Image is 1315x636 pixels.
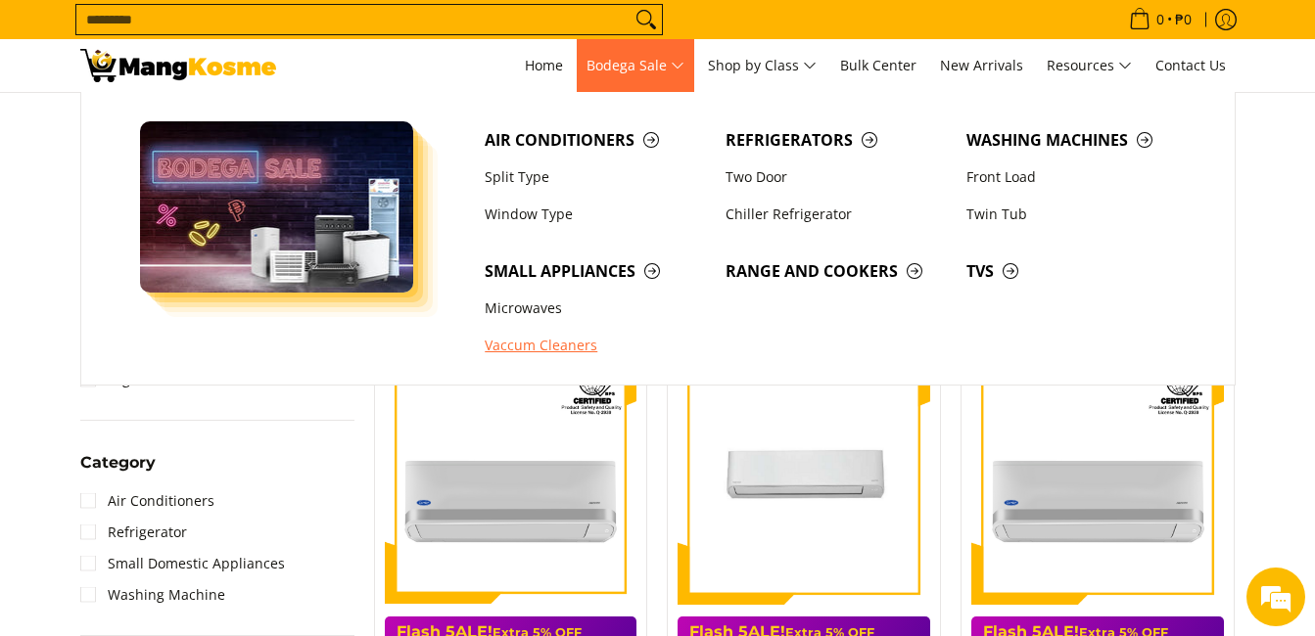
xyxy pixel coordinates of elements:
span: ₱0 [1172,13,1195,26]
span: Category [80,455,156,471]
a: Small Domestic Appliances [80,548,285,579]
span: New Arrivals [940,56,1023,74]
a: Front Load [957,159,1198,196]
a: Twin Tub [957,196,1198,233]
a: Vaccum Cleaners [475,328,716,365]
span: Air Conditioners [485,128,706,153]
a: TVs [957,252,1198,290]
img: Carrier 1.00 HP XPower Gold 3 Split-Type Inverter Air Conditioner (Class A) [971,352,1224,605]
textarea: Type your message and hit 'Enter' [10,427,373,495]
span: Range and Cookers [726,259,947,284]
a: Bodega Sale [577,39,694,92]
span: Refrigerators [726,128,947,153]
span: Resources [1047,54,1132,78]
a: Shop by Class [698,39,826,92]
a: New Arrivals [930,39,1033,92]
a: Air Conditioners [475,121,716,159]
div: Minimize live chat window [321,10,368,57]
a: Resources [1037,39,1142,92]
span: Washing Machines [966,128,1188,153]
span: • [1123,9,1198,30]
span: Contact Us [1155,56,1226,74]
img: Bodega Sale [140,121,414,293]
span: 0 [1153,13,1167,26]
a: Refrigerator [80,517,187,548]
img: Carrier 1.50 HP XPower Gold 3 Split-Type Inverter Air Conditioner (Class A) [385,352,637,605]
img: BREAKING NEWS: Flash 5ale! August 15-17, 2025 l Mang Kosme [80,49,276,82]
a: Refrigerators [716,121,957,159]
a: Two Door [716,159,957,196]
a: Washing Machine [80,579,225,611]
span: Bulk Center [840,56,916,74]
a: Contact Us [1146,39,1236,92]
span: Small Appliances [485,259,706,284]
button: Search [631,5,662,34]
a: Small Appliances [475,252,716,290]
span: TVs [966,259,1188,284]
a: Air Conditioners [80,485,214,517]
span: We're online! [114,193,270,390]
span: Home [525,56,563,74]
a: Range and Cookers [716,252,957,290]
a: Split Type [475,159,716,196]
span: Bodega Sale [587,54,684,78]
div: Chat with us now [102,110,329,135]
a: Home [515,39,573,92]
nav: Main Menu [296,39,1236,92]
a: Microwaves [475,290,716,327]
img: Toshiba 1 HP New Model Split-Type Inverter Air Conditioner (Class A) [678,352,930,605]
span: Shop by Class [708,54,817,78]
a: Bulk Center [830,39,926,92]
a: Window Type [475,196,716,233]
summary: Open [80,455,156,485]
a: Chiller Refrigerator [716,196,957,233]
a: Washing Machines [957,121,1198,159]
